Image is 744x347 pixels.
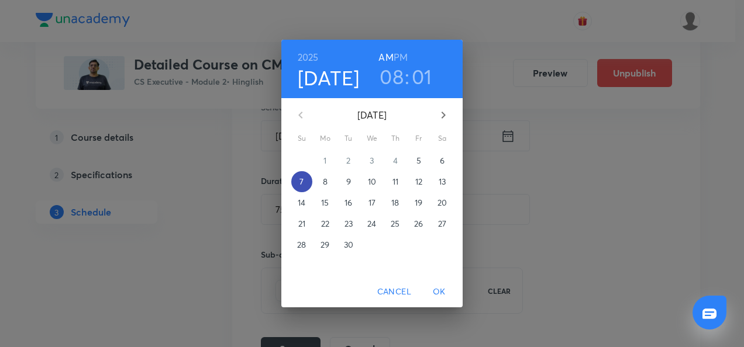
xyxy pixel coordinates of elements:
button: Cancel [373,281,416,303]
span: Su [291,133,312,144]
button: [DATE] [298,65,360,90]
span: Cancel [377,284,411,299]
p: 9 [346,176,351,188]
p: 27 [438,218,446,230]
p: 29 [321,239,329,251]
button: 15 [315,192,336,213]
p: 23 [345,218,353,230]
button: 22 [315,213,336,234]
button: 11 [385,171,406,192]
button: 13 [432,171,453,192]
button: 17 [361,192,383,213]
p: 16 [345,197,352,209]
span: Tu [338,133,359,144]
p: 14 [298,197,305,209]
button: 30 [338,234,359,255]
p: 21 [298,218,305,230]
p: 26 [414,218,423,230]
button: 14 [291,192,312,213]
button: 29 [315,234,336,255]
span: OK [425,284,453,299]
p: 13 [439,176,446,188]
p: 20 [438,197,447,209]
p: [DATE] [315,108,429,122]
p: 17 [368,197,376,209]
p: 6 [440,155,445,166]
button: 19 [408,192,429,213]
button: 23 [338,213,359,234]
button: 10 [361,171,383,192]
button: 27 [432,213,453,234]
p: 18 [391,197,399,209]
p: 25 [391,218,399,230]
h3: : [405,64,409,89]
button: 08 [380,64,404,89]
button: 7 [291,171,312,192]
button: OK [421,281,458,303]
button: 18 [385,192,406,213]
button: 16 [338,192,359,213]
button: PM [394,49,408,65]
span: We [361,133,383,144]
button: 01 [412,64,432,89]
p: 19 [415,197,422,209]
button: 5 [408,150,429,171]
button: AM [378,49,393,65]
button: 20 [432,192,453,213]
button: 6 [432,150,453,171]
button: 24 [361,213,383,234]
p: 10 [368,176,376,188]
span: Th [385,133,406,144]
p: 8 [323,176,328,188]
p: 28 [297,239,306,251]
button: 28 [291,234,312,255]
span: Mo [315,133,336,144]
button: 25 [385,213,406,234]
button: 26 [408,213,429,234]
button: 21 [291,213,312,234]
span: Sa [432,133,453,144]
p: 12 [415,176,422,188]
button: 9 [338,171,359,192]
button: 8 [315,171,336,192]
p: 24 [367,218,376,230]
p: 15 [321,197,329,209]
p: 5 [416,155,421,166]
p: 22 [321,218,329,230]
p: 11 [392,176,398,188]
button: 2025 [298,49,319,65]
p: 7 [299,176,304,188]
p: 30 [344,239,353,251]
span: Fr [408,133,429,144]
button: 12 [408,171,429,192]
